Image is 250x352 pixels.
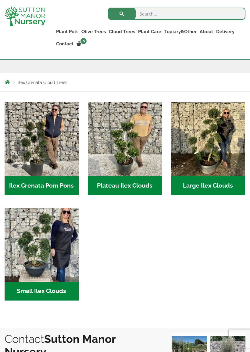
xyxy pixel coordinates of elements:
img: Ilex Crenata Pom Pons [5,102,79,176]
input: Search... [108,8,245,20]
a: About [198,27,215,36]
img: Small Ilex Clouds [5,208,79,282]
a: Delivery [215,27,236,36]
span: Ilex Crenata Cloud Trees [18,80,67,85]
a: Olive Trees [80,27,107,36]
a: Visit product category Large Ilex Clouds [171,102,245,195]
img: Large Ilex Clouds [171,102,245,176]
a: Visit product category Plateau Ilex Clouds [88,102,162,195]
a: 0 [75,40,88,48]
a: Visit product category Small Ilex Clouds [5,208,79,301]
h2: Ilex Crenata Pom Pons [5,176,79,195]
a: Cloud Trees [107,27,137,36]
a: Visit product category Ilex Crenata Pom Pons [5,102,79,195]
nav: Breadcrumbs [5,80,245,85]
img: Plateau Ilex Clouds [88,102,162,176]
img: logo [5,6,45,26]
span: 0 [80,38,87,44]
a: Contact [55,40,75,48]
a: Plant Care [137,27,163,36]
h2: Small Ilex Clouds [5,282,79,301]
h2: Large Ilex Clouds [171,176,245,195]
a: Topiary&Other [163,27,198,36]
a: Plant Pots [55,27,80,36]
h2: Plateau Ilex Clouds [88,176,162,195]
